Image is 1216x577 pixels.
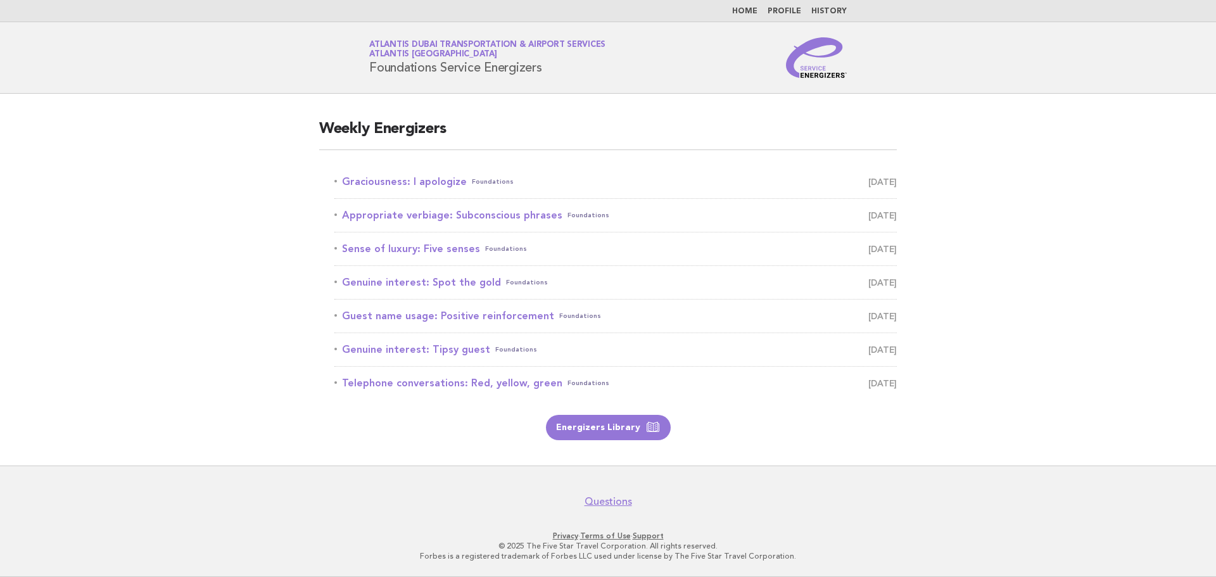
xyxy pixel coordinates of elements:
a: Privacy [553,531,578,540]
a: Genuine interest: Tipsy guestFoundations [DATE] [334,341,897,358]
span: [DATE] [868,173,897,191]
p: · · [220,531,996,541]
img: Service Energizers [786,37,847,78]
a: Sense of luxury: Five sensesFoundations [DATE] [334,240,897,258]
span: Foundations [567,374,609,392]
p: Forbes is a registered trademark of Forbes LLC used under license by The Five Star Travel Corpora... [220,551,996,561]
a: Guest name usage: Positive reinforcementFoundations [DATE] [334,307,897,325]
a: Questions [585,495,632,508]
span: Foundations [472,173,514,191]
a: Appropriate verbiage: Subconscious phrasesFoundations [DATE] [334,206,897,224]
a: Home [732,8,757,15]
a: Atlantis Dubai Transportation & Airport ServicesAtlantis [GEOGRAPHIC_DATA] [369,41,605,58]
a: Support [633,531,664,540]
span: Foundations [559,307,601,325]
h1: Foundations Service Energizers [369,41,605,74]
h2: Weekly Energizers [319,119,897,150]
span: [DATE] [868,240,897,258]
a: Profile [768,8,801,15]
a: Terms of Use [580,531,631,540]
a: Graciousness: I apologizeFoundations [DATE] [334,173,897,191]
span: Foundations [506,274,548,291]
span: [DATE] [868,341,897,358]
span: Foundations [495,341,537,358]
p: © 2025 The Five Star Travel Corporation. All rights reserved. [220,541,996,551]
span: Foundations [567,206,609,224]
a: Telephone conversations: Red, yellow, greenFoundations [DATE] [334,374,897,392]
a: Genuine interest: Spot the goldFoundations [DATE] [334,274,897,291]
span: [DATE] [868,307,897,325]
span: Foundations [485,240,527,258]
span: [DATE] [868,374,897,392]
span: Atlantis [GEOGRAPHIC_DATA] [369,51,497,59]
span: [DATE] [868,274,897,291]
span: [DATE] [868,206,897,224]
a: History [811,8,847,15]
a: Energizers Library [546,415,671,440]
